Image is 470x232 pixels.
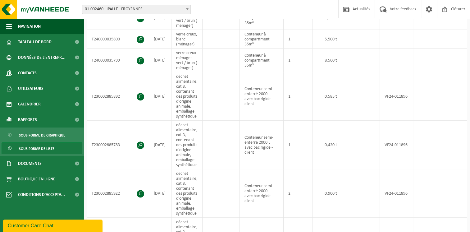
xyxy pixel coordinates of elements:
[18,171,55,187] span: Boutique en ligne
[18,19,41,34] span: Navigation
[18,50,66,65] span: Données de l'entrepr...
[87,30,149,49] td: T240000035800
[380,169,413,218] td: VF24-011896
[149,30,171,49] td: [DATE]
[171,121,203,169] td: déchet alimentaire, cat 3, contenant des produits d'origine animale, emballage synthétique
[380,121,413,169] td: VF24-011896
[380,72,413,121] td: VF24-011896
[149,72,171,121] td: [DATE]
[18,187,65,202] span: Conditions d'accepta...
[240,49,284,72] td: Conteneur à compartiment 35m³
[284,30,313,49] td: 1
[171,72,203,121] td: déchet alimentaire, cat 3, contenant des produits d'origine animale, emballage synthétique
[284,72,313,121] td: 1
[19,143,54,155] span: Sous forme de liste
[2,129,82,141] a: Sous forme de graphique
[2,142,82,154] a: Sous forme de liste
[313,72,342,121] td: 0,585 t
[18,156,42,171] span: Documents
[284,121,313,169] td: 1
[149,49,171,72] td: [DATE]
[313,121,342,169] td: 0,420 t
[82,5,191,14] span: 01-002460 - IPALLE - FROYENNES
[240,30,284,49] td: Conteneur à compartiment 35m³
[284,49,313,72] td: 1
[149,121,171,169] td: [DATE]
[87,121,149,169] td: T230002885783
[313,169,342,218] td: 0,900 t
[240,72,284,121] td: Conteneur semi-enterré 2000 L avec bac rigide - client
[18,112,37,128] span: Rapports
[18,81,43,96] span: Utilisateurs
[313,30,342,49] td: 5,500 t
[19,129,65,141] span: Sous forme de graphique
[18,34,52,50] span: Tableau de bord
[313,49,342,72] td: 8,560 t
[82,5,190,14] span: 01-002460 - IPALLE - FROYENNES
[149,169,171,218] td: [DATE]
[87,169,149,218] td: T230002885922
[3,218,104,232] iframe: chat widget
[87,72,149,121] td: T230002885892
[240,169,284,218] td: Conteneur semi-enterré 2000 L avec bac rigide - client
[87,49,149,72] td: T240000035799
[171,30,203,49] td: verre creux, blanc (ménager)
[18,96,41,112] span: Calendrier
[171,49,203,72] td: verre creux ménager vert / brun ( ménager)
[171,169,203,218] td: déchet alimentaire, cat 3, contenant des produits d'origine animale, emballage synthétique
[240,121,284,169] td: Conteneur semi-enterré 2000 L avec bac rigide - client
[284,169,313,218] td: 2
[18,65,37,81] span: Contacts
